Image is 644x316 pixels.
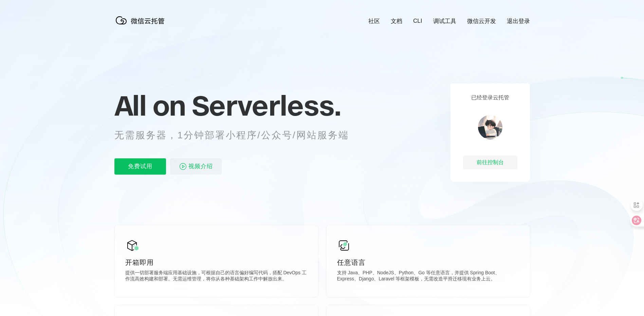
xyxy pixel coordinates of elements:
a: 退出登录 [507,17,530,25]
img: 微信云托管 [114,14,169,27]
p: 任意语言 [337,258,519,267]
p: 免费试用 [114,158,166,175]
a: 文档 [391,17,402,25]
p: 提供一切部署服务端应用基础设施，可根据自己的语言偏好编写代码，搭配 DevOps 工作流高效构建和部署。无需运维管理，将你从各种基础架构工作中解放出来。 [125,270,307,283]
p: 开箱即用 [125,258,307,267]
p: 无需服务器，1分钟部署小程序/公众号/网站服务端 [114,129,362,142]
div: 前往控制台 [463,156,517,169]
a: 调试工具 [433,17,456,25]
a: 社区 [368,17,380,25]
span: 视频介绍 [188,158,213,175]
a: 微信云托管 [114,22,169,28]
p: 已经登录云托管 [471,94,509,101]
p: 支持 Java、PHP、NodeJS、Python、Go 等任意语言，并提供 Spring Boot、Express、Django、Laravel 等框架模板，无需改造平滑迁移现有业务上云。 [337,270,519,283]
a: CLI [413,18,422,24]
span: Serverless. [192,88,341,122]
span: All on [114,88,185,122]
a: 微信云开发 [467,17,496,25]
img: video_play.svg [179,162,187,171]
